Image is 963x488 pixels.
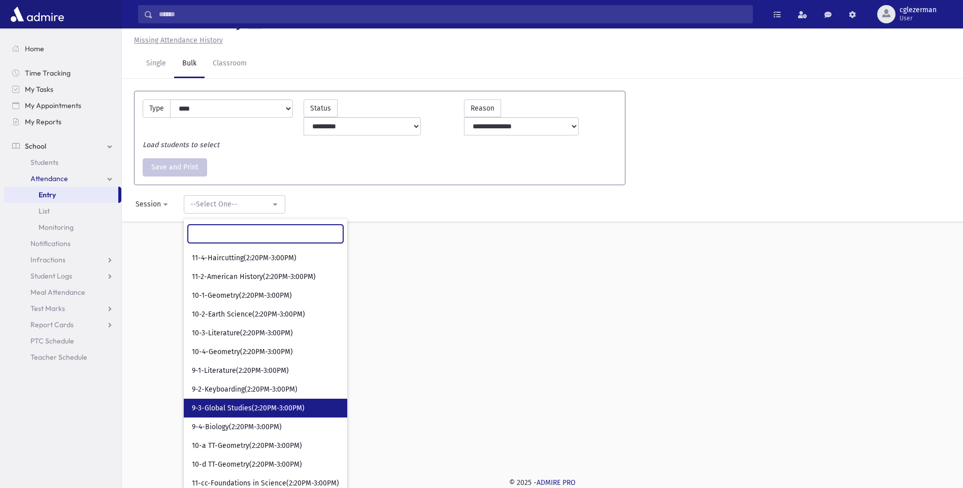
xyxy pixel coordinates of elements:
[4,81,121,97] a: My Tasks
[30,336,74,345] span: PTC Schedule
[4,97,121,114] a: My Appointments
[39,206,50,216] span: List
[464,99,501,117] label: Reason
[4,235,121,252] a: Notifications
[900,6,937,14] span: cglezerman
[25,44,44,53] span: Home
[4,349,121,365] a: Teacher Schedule
[4,187,118,203] a: Entry
[174,50,205,78] a: Bulk
[25,142,46,151] span: School
[4,219,121,235] a: Monitoring
[30,353,87,362] span: Teacher Schedule
[30,271,72,281] span: Student Logs
[192,366,289,376] span: 9-1-Literature(2:20PM-3:00PM)
[39,190,56,199] span: Entry
[129,195,176,214] button: Session
[4,203,121,219] a: List
[205,50,255,78] a: Classroom
[4,317,121,333] a: Report Cards
[192,441,302,451] span: 10-a TT-Geometry(2:20PM-3:00PM)
[30,304,65,313] span: Test Marks
[192,403,305,413] span: 9-3-Global Studies(2:20PM-3:00PM)
[188,225,343,243] input: Search
[30,320,74,329] span: Report Cards
[192,253,296,263] span: 11-4-Haircutting(2:20PM-3:00PM)
[4,41,121,57] a: Home
[4,65,121,81] a: Time Tracking
[138,140,622,150] div: Load students to select
[30,158,58,167] span: Students
[30,288,85,297] span: Meal Attendance
[25,117,61,126] span: My Reports
[192,291,292,301] span: 10-1-Geometry(2:20PM-3:00PM)
[25,101,81,110] span: My Appointments
[8,4,67,24] img: AdmirePro
[4,284,121,300] a: Meal Attendance
[4,154,121,170] a: Students
[30,174,68,183] span: Attendance
[4,268,121,284] a: Student Logs
[136,199,161,210] div: Session
[4,170,121,187] a: Attendance
[4,114,121,130] a: My Reports
[4,333,121,349] a: PTC Schedule
[304,99,338,117] label: Status
[30,255,65,264] span: Infractions
[130,36,223,45] a: Missing Attendance History
[153,5,752,23] input: Search
[192,460,302,470] span: 10-d TT-Geometry(2:20PM-3:00PM)
[138,50,174,78] a: Single
[900,14,937,22] span: User
[4,300,121,317] a: Test Marks
[143,99,171,118] label: Type
[192,272,316,282] span: 11-2-American History(2:20PM-3:00PM)
[192,309,305,320] span: 10-2-Earth Science(2:20PM-3:00PM)
[190,199,271,210] div: --Select One--
[25,68,71,78] span: Time Tracking
[30,239,71,248] span: Notifications
[138,477,947,488] div: © 2025 -
[25,85,53,94] span: My Tasks
[4,252,121,268] a: Infractions
[184,195,285,214] button: --Select One--
[192,385,297,395] span: 9-2-Keyboarding(2:20PM-3:00PM)
[192,347,293,357] span: 10-4-Geometry(2:20PM-3:00PM)
[192,422,282,432] span: 9-4-Biology(2:20PM-3:00PM)
[143,158,207,177] button: Save and Print
[4,138,121,154] a: School
[192,328,293,338] span: 10-3-Literature(2:20PM-3:00PM)
[39,223,74,232] span: Monitoring
[134,36,223,45] u: Missing Attendance History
